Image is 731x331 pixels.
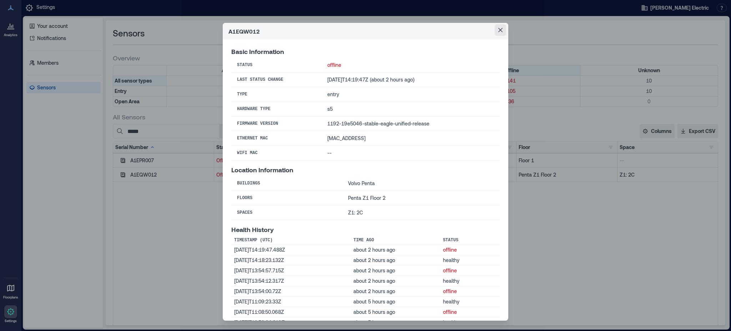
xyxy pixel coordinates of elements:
[351,236,440,245] th: Time Ago
[440,297,500,307] td: healthy
[231,131,322,146] th: Ethernet MAC
[231,102,322,117] th: Hardware Type
[495,24,506,36] button: Close
[351,266,440,276] td: about 2 hours ago
[231,317,351,328] td: [DATE]T10:56:34.319Z
[231,286,351,297] td: [DATE]T13:54:00.72Z
[322,73,500,87] td: [DATE]T14:19:47Z (about 2 hours ago)
[322,58,500,73] td: offline
[440,245,500,255] td: offline
[231,73,322,87] th: Last Status Change
[231,48,500,55] p: Basic Information
[231,117,322,131] th: Firmware Version
[231,236,351,245] th: Timestamp (UTC)
[322,87,500,102] td: entry
[231,191,342,206] th: Floors
[231,297,351,307] td: [DATE]T11:09:23.33Z
[440,266,500,276] td: offline
[440,276,500,286] td: healthy
[231,58,322,73] th: Status
[231,146,322,160] th: WiFi MAC
[231,266,351,276] td: [DATE]T13:54:57.715Z
[351,245,440,255] td: about 2 hours ago
[231,87,322,102] th: Type
[231,166,500,173] p: Location Information
[231,206,342,220] th: Spaces
[231,307,351,317] td: [DATE]T11:08:50.068Z
[351,255,440,266] td: about 2 hours ago
[351,307,440,317] td: about 5 hours ago
[342,176,500,191] td: Volvo Penta
[351,286,440,297] td: about 2 hours ago
[231,255,351,266] td: [DATE]T14:18:23.132Z
[231,276,351,286] td: [DATE]T13:54:12.317Z
[342,206,500,220] td: Z1: 2C
[351,276,440,286] td: about 2 hours ago
[351,297,440,307] td: about 5 hours ago
[440,286,500,297] td: offline
[342,191,500,206] td: Penta Z1 Floor 2
[322,146,500,160] td: --
[223,23,508,39] header: A1EQW012
[351,317,440,328] td: about 5 hours ago
[231,226,500,233] p: Health History
[231,245,351,255] td: [DATE]T14:19:47.488Z
[231,176,342,191] th: Buildings
[322,131,500,146] td: [MAC_ADDRESS]
[440,317,500,328] td: healthy
[440,255,500,266] td: healthy
[440,236,500,245] th: Status
[322,102,500,117] td: s5
[322,117,500,131] td: 1192-19e5046-stable-eagle-unified-release
[440,307,500,317] td: offline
